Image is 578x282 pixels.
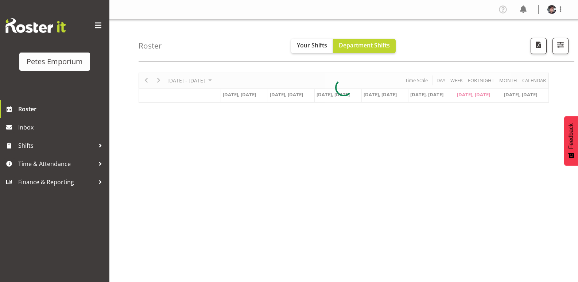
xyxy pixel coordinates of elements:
[18,140,95,151] span: Shifts
[139,42,162,50] h4: Roster
[339,41,390,49] span: Department Shifts
[18,122,106,133] span: Inbox
[333,39,396,53] button: Department Shifts
[552,38,569,54] button: Filter Shifts
[18,158,95,169] span: Time & Attendance
[291,39,333,53] button: Your Shifts
[18,104,106,115] span: Roster
[568,123,574,149] span: Feedback
[27,56,83,67] div: Petes Emporium
[564,116,578,166] button: Feedback - Show survey
[18,177,95,188] span: Finance & Reporting
[5,18,66,33] img: Rosterit website logo
[531,38,547,54] button: Download a PDF of the roster according to the set date range.
[547,5,556,14] img: michelle-whaleb4506e5af45ffd00a26cc2b6420a9100.png
[297,41,327,49] span: Your Shifts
